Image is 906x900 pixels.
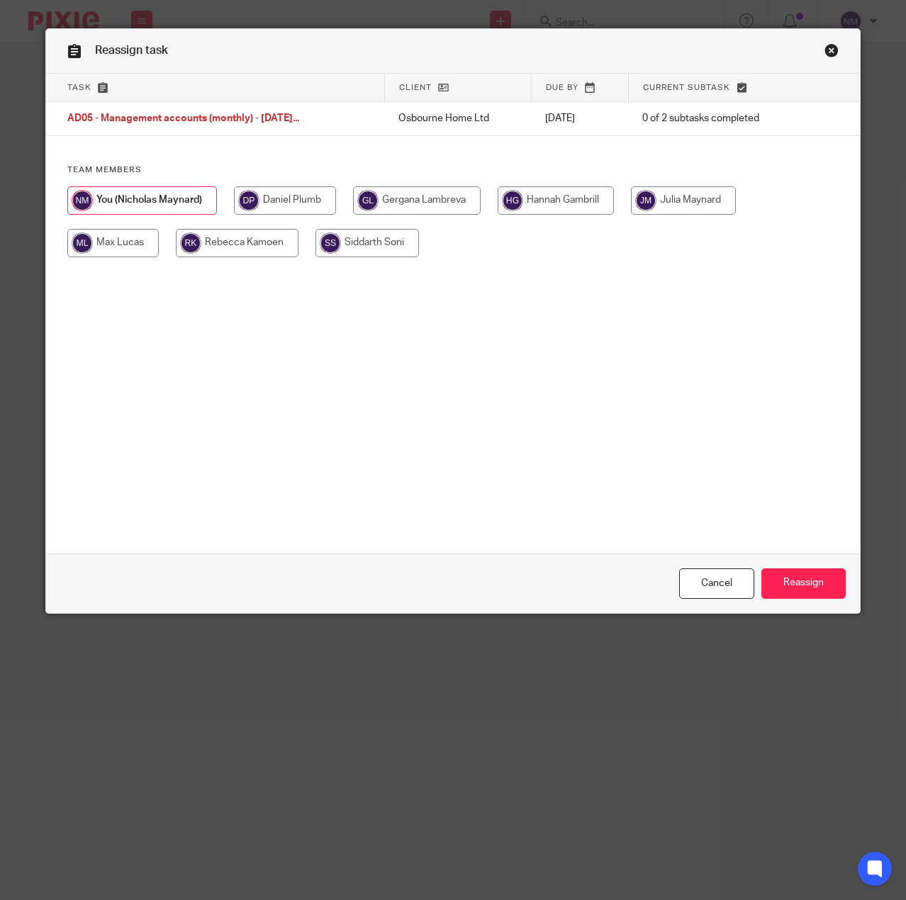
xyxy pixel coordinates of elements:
span: Task [67,84,91,91]
span: Reassign task [95,45,168,56]
span: Client [399,84,432,91]
span: Due by [546,84,578,91]
input: Reassign [761,568,846,599]
a: Close this dialog window [824,43,839,62]
td: 0 of 2 subtasks completed [628,102,807,136]
h4: Team members [67,164,839,176]
p: [DATE] [545,111,614,125]
a: Close this dialog window [679,568,754,599]
p: Osbourne Home Ltd [398,111,517,125]
span: AD05 - Management accounts (monthly) - [DATE]... [67,114,299,124]
span: Current subtask [643,84,730,91]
